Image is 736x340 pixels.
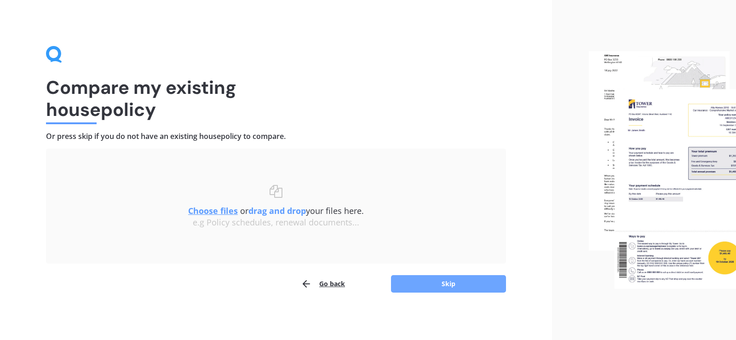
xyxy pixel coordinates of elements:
[188,205,238,216] u: Choose files
[301,275,345,293] button: Go back
[248,205,306,216] b: drag and drop
[46,76,506,121] h1: Compare my existing house policy
[64,218,488,228] div: e.g Policy schedules, renewal documents...
[46,132,506,141] h4: Or press skip if you do not have an existing house policy to compare.
[589,51,736,289] img: files.webp
[188,205,364,216] span: or your files here.
[391,275,506,293] button: Skip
